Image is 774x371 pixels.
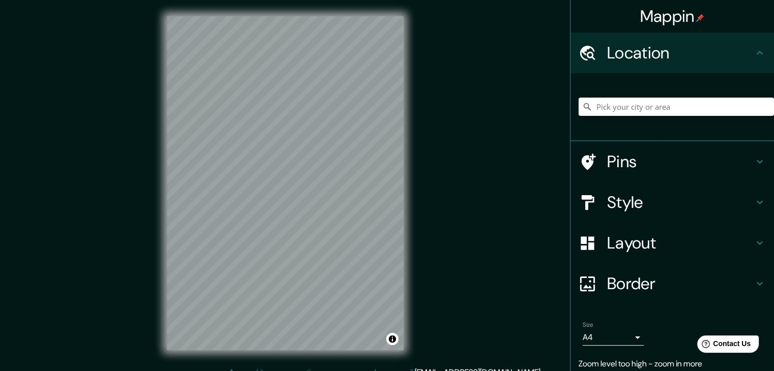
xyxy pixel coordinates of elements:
input: Pick your city or area [579,98,774,116]
h4: Mappin [640,6,705,26]
h4: Pins [607,151,754,172]
img: pin-icon.png [696,14,704,22]
button: Toggle attribution [386,333,398,345]
h4: Style [607,192,754,212]
h4: Location [607,43,754,63]
canvas: Map [167,16,404,350]
div: Pins [570,141,774,182]
p: Zoom level too high - zoom in more [579,358,766,370]
label: Size [583,321,593,329]
h4: Layout [607,233,754,253]
h4: Border [607,273,754,294]
div: Style [570,182,774,223]
div: Layout [570,223,774,263]
iframe: Help widget launcher [683,331,763,360]
div: Location [570,33,774,73]
div: A4 [583,329,644,346]
div: Border [570,263,774,304]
